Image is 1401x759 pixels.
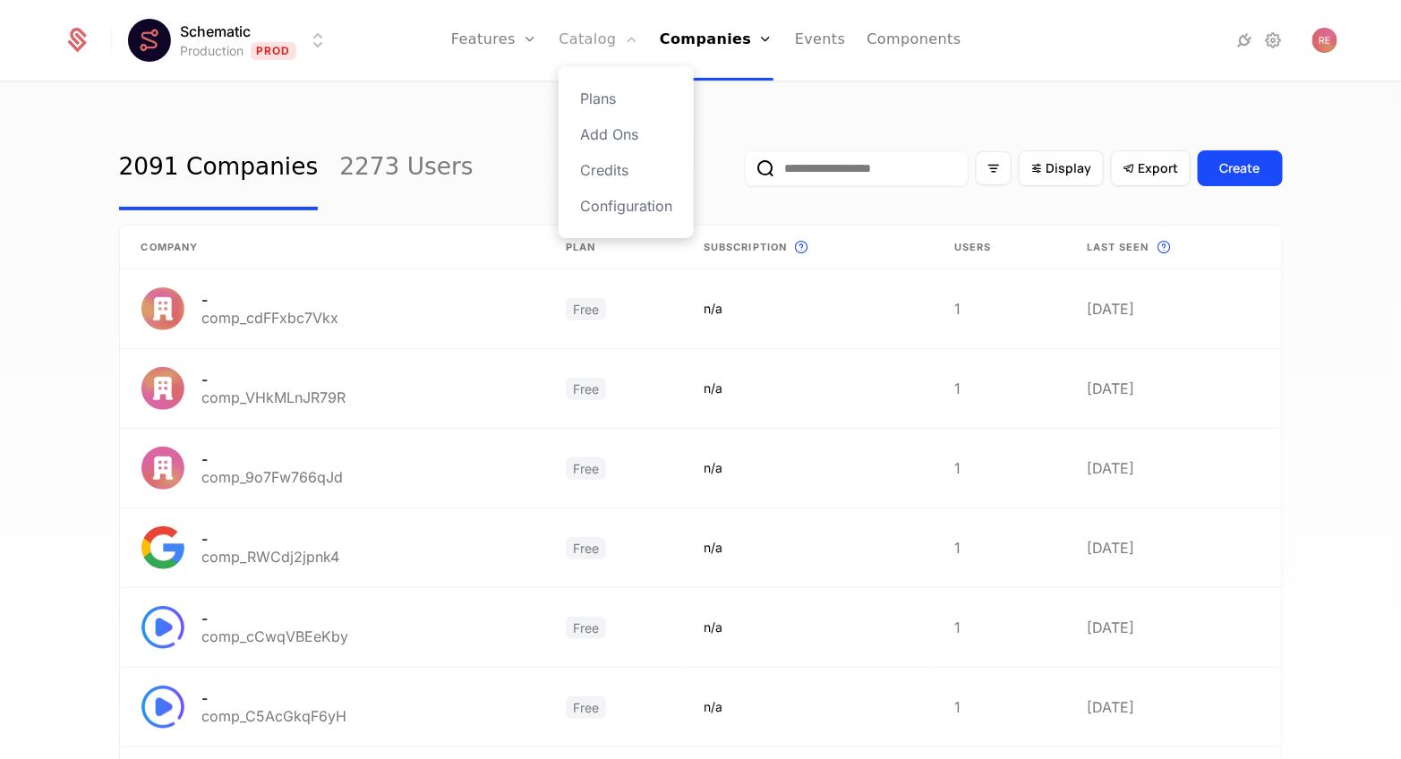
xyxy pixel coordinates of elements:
span: Export [1139,159,1179,177]
a: Settings [1262,30,1284,51]
th: Users [933,226,1065,269]
span: Display [1046,159,1092,177]
th: Company [120,226,545,269]
div: Production [180,42,243,60]
a: Configuration [580,195,672,217]
button: Export [1111,150,1191,186]
div: Create [1220,159,1260,177]
a: Plans [580,88,672,109]
button: Open user button [1312,28,1337,53]
th: Plan [544,226,682,269]
button: Filter options [976,151,1012,185]
span: Subscription [704,240,787,255]
img: Schematic [128,19,171,62]
a: Credits [580,159,672,181]
a: Add Ons [580,124,672,145]
span: Schematic [180,21,251,42]
a: 2273 Users [339,126,473,210]
button: Display [1019,150,1104,186]
span: Prod [251,42,296,60]
img: Ryan Echternacht [1312,28,1337,53]
button: Select environment [133,21,329,60]
a: Integrations [1234,30,1255,51]
a: 2091 Companies [119,126,319,210]
button: Create [1198,150,1283,186]
span: Last seen [1087,240,1149,255]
